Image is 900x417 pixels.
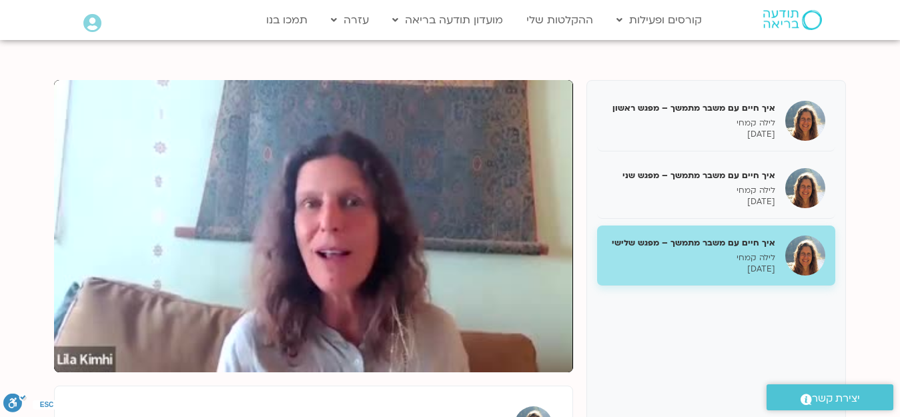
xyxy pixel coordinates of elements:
span: יצירת קשר [812,390,860,408]
h5: איך חיים עם משבר מתמשך – מפגש ראשון [607,102,775,114]
a: מועדון תודעה בריאה [386,7,510,33]
a: קורסים ופעילות [610,7,709,33]
a: תמכו בנו [260,7,314,33]
p: [DATE] [607,196,775,207]
p: לילה קמחי [607,117,775,129]
p: [DATE] [607,264,775,275]
img: איך חיים עם משבר מתמשך – מפגש שלישי [785,236,825,276]
h5: איך חיים עם משבר מתמשך – מפגש שני [607,169,775,181]
p: לילה קמחי [607,252,775,264]
p: [DATE] [607,129,775,140]
img: איך חיים עם משבר מתמשך – מפגש שני [785,168,825,208]
a: יצירת קשר [767,384,893,410]
a: עזרה [324,7,376,33]
img: תודעה בריאה [763,10,822,30]
h5: איך חיים עם משבר מתמשך – מפגש שלישי [607,237,775,249]
a: ההקלטות שלי [520,7,600,33]
p: לילה קמחי [607,185,775,196]
img: איך חיים עם משבר מתמשך – מפגש ראשון [785,101,825,141]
